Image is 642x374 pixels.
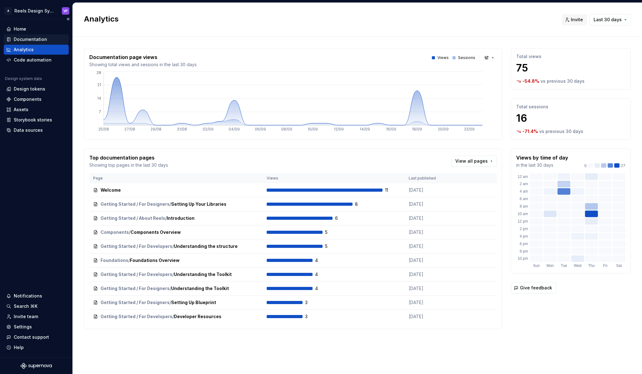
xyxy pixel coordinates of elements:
p: Documentation page views [89,53,197,61]
p: Total sessions [516,104,625,110]
div: Components [14,96,42,102]
div: 27 [584,163,625,168]
span: / [172,271,174,278]
p: [DATE] [409,187,456,193]
a: Storybook stories [4,115,69,125]
text: 12 am [518,175,528,179]
div: Search ⌘K [14,303,37,309]
tspan: 04/09 [229,127,240,131]
p: [DATE] [409,215,456,221]
tspan: 08/09 [281,127,292,131]
p: [DATE] [409,257,456,263]
div: Reels Design System [14,8,54,14]
th: Last published [405,173,459,183]
span: 6 [335,215,351,221]
p: 75 [516,62,625,74]
div: Storybook stories [14,117,52,123]
span: Understanding the structure [174,243,238,249]
p: 16 [516,112,625,125]
a: View all pages [451,155,497,167]
p: [DATE] [409,229,456,235]
span: Give feedback [520,285,552,291]
span: Setting Up Your Libraries [171,201,226,207]
span: Getting Started / For Developers [101,313,172,320]
button: Help [4,342,69,352]
text: 2 am [520,182,528,186]
div: A [4,7,12,15]
div: VP [63,8,68,13]
span: Introduction [167,215,195,221]
button: Collapse sidebar [64,15,72,23]
span: Getting Started / For Designers [101,299,170,306]
p: -71.4 % [522,128,538,135]
p: [DATE] [409,285,456,292]
div: Invite team [14,313,38,320]
tspan: 16/09 [386,127,396,131]
p: Total views [516,53,625,60]
div: Notifications [14,293,42,299]
button: Contact support [4,332,69,342]
span: / [172,313,174,320]
span: Getting Started / For Designers [101,285,170,292]
text: Fri [603,263,607,268]
p: -54.8 % [522,78,539,84]
span: 3 [305,299,321,306]
text: Mon [546,263,554,268]
th: Page [89,173,263,183]
a: Analytics [4,45,69,55]
tspan: 18/09 [412,127,422,131]
span: 3 [305,313,321,320]
text: Thu [588,263,595,268]
button: Notifications [4,291,69,301]
span: 5 [325,243,341,249]
span: Components Overview [131,229,181,235]
span: 4 [315,285,331,292]
p: Showing top pages in the last 30 days [89,162,168,168]
text: 8 pm [520,249,528,253]
span: 5 [325,229,341,235]
div: Assets [14,106,28,113]
p: [DATE] [409,271,456,278]
tspan: 25/08 [98,127,109,131]
span: Getting Started / About Reels [101,215,165,221]
span: 4 [315,257,331,263]
tspan: 31/08 [177,127,187,131]
a: Components [4,94,69,104]
p: Views [437,55,449,60]
text: Wed [574,263,581,268]
tspan: 22/09 [464,127,475,131]
button: Search ⌘K [4,301,69,311]
span: 4 [315,271,331,278]
p: Views by time of day [516,154,568,161]
a: Supernova Logo [21,363,52,369]
span: Understanding the Toolkit [174,271,232,278]
text: 2 pm [520,227,528,231]
span: / [165,215,167,221]
p: in the last 30 days [516,162,568,168]
tspan: 12/09 [334,127,344,131]
p: [DATE] [409,313,456,320]
div: Settings [14,324,32,330]
tspan: 27/08 [124,127,135,131]
div: Help [14,344,24,351]
a: Home [4,24,69,34]
tspan: 29/08 [151,127,161,131]
span: / [170,201,171,207]
span: Foundations [101,257,128,263]
text: 10 am [518,212,528,216]
div: Home [14,26,26,32]
button: Invite [562,14,587,25]
span: 8 [355,201,371,207]
a: Design tokens [4,84,69,94]
span: / [129,229,131,235]
button: AReels Design SystemVP [1,4,71,17]
tspan: 14 [97,96,101,101]
span: / [128,257,130,263]
span: Getting Started / For Developers [101,243,172,249]
a: Data sources [4,125,69,135]
p: [DATE] [409,201,456,207]
text: 4 pm [520,234,528,239]
text: 8 am [520,204,528,209]
button: Last 30 days [590,14,631,25]
p: Sessions [458,55,475,60]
